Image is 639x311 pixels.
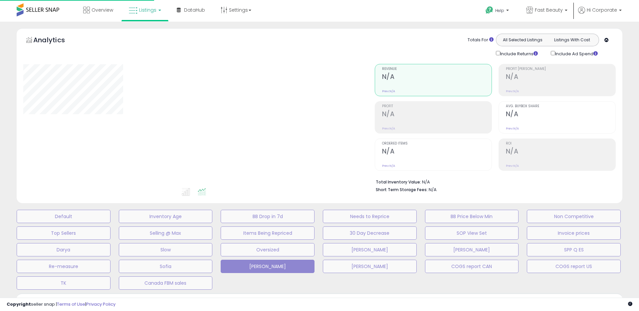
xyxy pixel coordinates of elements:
small: Prev: N/A [382,164,395,168]
button: TK [17,276,110,290]
span: Overview [92,7,113,13]
b: Short Term Storage Fees: [376,187,428,192]
span: Profit [382,105,492,108]
button: COGS report CAN [425,260,519,273]
button: Darya [17,243,110,256]
button: [PERSON_NAME] [425,243,519,256]
span: DataHub [184,7,205,13]
h2: N/A [382,110,492,119]
span: Hi Corporate [587,7,617,13]
button: Invoice prices [527,226,621,240]
small: Prev: N/A [506,164,519,168]
span: Listings [139,7,156,13]
button: BB Drop in 7d [221,210,315,223]
button: Default [17,210,110,223]
div: Include Returns [491,50,546,57]
button: Slow [119,243,213,256]
h2: N/A [506,110,615,119]
span: Fast Beauty [535,7,563,13]
button: SOP View Set [425,226,519,240]
a: Hi Corporate [578,7,622,22]
button: Top Sellers [17,226,110,240]
button: Listings With Cost [547,36,597,44]
span: Revenue [382,67,492,71]
h2: N/A [382,148,492,156]
button: 30 Day Decrease [323,226,417,240]
div: Totals For [468,37,494,43]
button: BB Price Below Min [425,210,519,223]
button: Oversized [221,243,315,256]
button: Re-measure [17,260,110,273]
div: seller snap | | [7,301,115,308]
a: Help [480,1,516,22]
button: COGS report US [527,260,621,273]
button: [PERSON_NAME] [323,243,417,256]
small: Prev: N/A [506,89,519,93]
button: [PERSON_NAME] [323,260,417,273]
span: ROI [506,142,615,146]
span: Avg. Buybox Share [506,105,615,108]
h2: N/A [506,73,615,82]
i: Get Help [485,6,494,14]
span: Profit [PERSON_NAME] [506,67,615,71]
h2: N/A [382,73,492,82]
button: All Selected Listings [498,36,547,44]
strong: Copyright [7,301,31,307]
div: Include Ad Spend [546,50,608,57]
h2: N/A [506,148,615,156]
span: Help [495,8,504,13]
small: Prev: N/A [382,127,395,131]
small: Prev: N/A [506,127,519,131]
button: Canada FBM sales [119,276,213,290]
small: Prev: N/A [382,89,395,93]
span: Ordered Items [382,142,492,146]
h5: Analytics [33,35,78,46]
b: Total Inventory Value: [376,179,421,185]
button: Needs to Reprice [323,210,417,223]
button: Selling @ Max [119,226,213,240]
button: SPP Q ES [527,243,621,256]
button: Inventory Age [119,210,213,223]
button: Items Being Repriced [221,226,315,240]
button: Sofia [119,260,213,273]
button: Non Competitive [527,210,621,223]
button: [PERSON_NAME] [221,260,315,273]
span: N/A [429,186,437,193]
li: N/A [376,177,611,185]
